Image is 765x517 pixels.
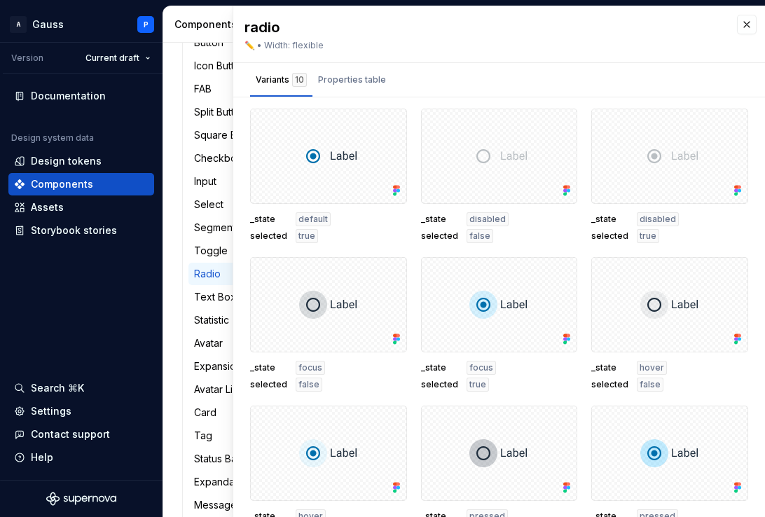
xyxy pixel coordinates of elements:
a: Statistic1 [188,309,329,331]
span: _state [591,362,628,373]
a: Button1 [188,32,329,54]
span: false [469,230,490,242]
a: Radio2 [188,263,329,285]
span: _state [421,362,458,373]
button: Current draft [79,48,157,68]
div: Documentation [31,89,106,103]
div: Avatar List [194,382,246,397]
div: Radio [194,267,226,281]
a: Icon Button1 [188,55,329,77]
div: Settings [31,404,71,418]
span: _state [591,214,628,225]
button: AGaussP [3,9,160,39]
span: selected [421,379,458,390]
span: hover [640,362,664,373]
a: Input1 [188,170,329,193]
div: Gauss [32,18,64,32]
a: Text Box1 [188,286,329,308]
div: FAB [194,82,217,96]
button: Contact support [8,423,154,446]
div: Square Button [194,128,266,142]
div: P [144,19,149,30]
div: 10 [292,73,307,87]
a: Avatar List1 [188,378,329,401]
span: focus [469,362,493,373]
div: Components [174,18,332,32]
span: true [469,379,486,390]
div: Statistic [194,313,235,327]
span: true [640,230,656,242]
div: Avatar [194,336,228,350]
div: Components [31,177,93,191]
a: Message1 [188,494,329,516]
a: Toggle1 [188,240,329,262]
div: radio [244,18,723,37]
div: Storybook stories [31,223,117,237]
span: focus [298,362,322,373]
div: Tag [194,429,218,443]
div: ✏️ • Width: flexible [244,40,723,51]
div: Split Button [194,105,251,119]
div: Version [11,53,43,64]
div: Card [194,406,222,420]
span: Current draft [85,53,139,64]
div: Properties table [318,73,386,87]
a: Tag1 [188,425,329,447]
div: Contact support [31,427,110,441]
a: Storybook stories [8,219,154,242]
a: Square Button1 [188,124,329,146]
button: Search ⌘K [8,377,154,399]
div: Toggle [194,244,233,258]
span: selected [421,230,458,242]
a: FAB1 [188,78,329,100]
span: disabled [469,214,506,225]
a: Split Button1 [188,101,329,123]
a: Expandable Helper1 [188,471,329,493]
div: Status Bar [194,452,246,466]
span: true [298,230,315,242]
span: _state [250,214,287,225]
div: Button [194,36,229,50]
span: _state [421,214,458,225]
div: Help [31,450,53,464]
a: Documentation [8,85,154,107]
a: Select3 [188,193,329,216]
a: Checkbox1 [188,147,329,170]
div: Expandable Helper [194,475,289,489]
div: A [10,16,27,33]
div: Icon Button [194,59,251,73]
div: Input [194,174,222,188]
div: Variants [256,73,307,87]
span: disabled [640,214,676,225]
button: Help [8,446,154,469]
div: Assets [31,200,64,214]
span: false [298,379,319,390]
div: Expansion Panel [194,359,276,373]
div: Text Box [194,290,242,304]
a: Assets [8,196,154,219]
a: Status Bar1 [188,448,329,470]
a: Avatar1 [188,332,329,354]
span: false [640,379,661,390]
span: selected [250,230,287,242]
span: selected [250,379,287,390]
div: Search ⌘K [31,381,84,395]
div: Design system data [11,132,94,144]
a: Expansion Panel1 [188,355,329,378]
div: Message [194,498,242,512]
a: Components [8,173,154,195]
a: Card3 [188,401,329,424]
span: selected [591,230,628,242]
div: Select [194,198,229,212]
div: Checkbox [194,151,248,165]
a: Design tokens [8,150,154,172]
span: _state [250,362,287,373]
a: Segmented Button2 [188,216,329,239]
span: default [298,214,328,225]
a: Settings [8,400,154,422]
div: Design tokens [31,154,102,168]
svg: Supernova Logo [46,492,116,506]
span: selected [591,379,628,390]
div: Segmented Button [194,221,286,235]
